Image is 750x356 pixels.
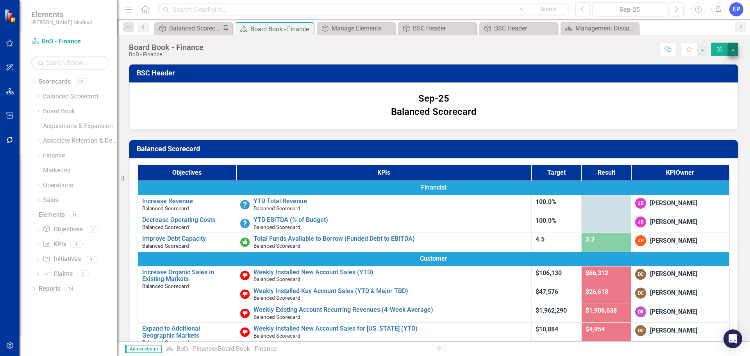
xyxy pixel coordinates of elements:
span: $1,906,638 [586,307,617,314]
span: Search [540,6,557,12]
div: 2 [77,271,89,277]
div: JB [635,216,646,227]
input: Search ClearPoint... [158,3,570,16]
span: 3.2 [586,236,595,243]
div: Manage Elements [332,23,393,33]
a: Manage Elements [319,23,393,33]
div: BSC Header [413,23,474,33]
a: Weekly Installed New Account Sales (YTD) [254,269,527,276]
td: Double-Click to Edit [138,181,729,195]
h3: BSC Header [137,69,733,77]
td: Double-Click to Edit Right Click for Context Menu [138,195,236,214]
a: Reports [39,284,61,293]
a: BoD - Finance [31,37,109,46]
div: 14 [64,286,77,292]
div: Management Discussion and Analysis [575,23,637,33]
h3: Balanced Scorecard [137,145,733,153]
span: $1,962,290 [536,307,567,314]
td: Double-Click to Edit [631,304,729,322]
td: Double-Click to Edit Right Click for Context Menu [236,285,531,304]
small: [PERSON_NAME] Medical [31,19,92,25]
a: Elements [39,211,65,220]
span: Elements [31,10,92,19]
img: No Information [240,200,250,209]
span: 100.0% [536,217,556,224]
a: Initiatives [43,255,80,264]
span: Balanced Scorecard [142,283,189,289]
a: Weekly Existing Account Recurring Revenues (4-Week Average) [254,306,527,313]
div: » [166,345,428,354]
div: DC [635,288,646,299]
td: Double-Click to Edit Right Click for Context Menu [138,214,236,233]
img: No Information [240,219,250,228]
span: Balanced Scorecard [142,243,189,249]
span: Balanced Scorecard [254,224,300,230]
span: Balanced Scorecard [142,224,189,230]
div: 1 [70,241,83,248]
span: Financial [142,183,725,192]
a: Claims [43,270,72,279]
img: On or Above Target [240,238,250,247]
button: EP [729,2,743,16]
div: DC [635,269,646,280]
a: KPIs [43,240,66,249]
div: DC [635,325,646,336]
span: Balanced Scorecard [254,314,300,320]
span: Customer [142,254,725,263]
a: Expand to Additional Geographic Markets [142,325,232,339]
div: BoD - Finance [129,52,204,57]
span: $4,954 [586,326,605,333]
td: Double-Click to Edit [631,195,729,214]
span: $66,312 [586,269,608,277]
img: Below Target [240,327,250,337]
td: Double-Click to Edit [631,285,729,304]
img: Below Target [240,309,250,318]
button: Search [529,4,568,15]
a: BSC Header [400,23,474,33]
img: Below Target [240,271,250,280]
div: [PERSON_NAME] [650,326,697,335]
td: Double-Click to Edit Right Click for Context Menu [236,195,531,214]
td: Double-Click to Edit Right Click for Context Menu [236,323,531,342]
strong: Balanced Scorecard [391,106,477,117]
div: 0 [85,256,97,263]
a: Board Book [43,107,117,116]
div: Board Book - Finance [129,43,204,52]
div: Open Intercom Messenger [723,329,742,348]
a: Weekly Installed Key Account Sales (YTD & Major TBD) [254,288,527,295]
span: Balanced Scorecard [254,333,300,339]
a: Objectives [43,225,82,234]
td: Double-Click to Edit [631,233,729,252]
span: $10,884 [536,326,558,333]
td: Double-Click to Edit [631,266,729,285]
a: Operations [43,181,117,190]
span: Administrator [125,345,162,353]
span: 4.5 [536,236,545,243]
a: Increase Organic Sales in Existing Markets [142,269,232,283]
div: 10 [69,211,81,218]
div: [PERSON_NAME] [650,218,697,227]
span: 100.0% [536,198,556,206]
td: Double-Click to Edit Right Click for Context Menu [236,214,531,233]
a: Increase Revenue [142,198,232,205]
a: YTD Total Revenue [254,198,527,205]
div: [PERSON_NAME] [650,199,697,208]
div: Board Book - Finance [218,345,277,352]
a: YTD EBITDA (% of Budget) [254,216,527,224]
div: JP [635,235,646,246]
div: Sep-25 [595,5,664,14]
a: Management Discussion and Analysis [562,23,637,33]
span: Balanced Scorecard [142,205,189,211]
td: Double-Click to Edit [138,252,729,266]
input: Search Below... [31,56,109,70]
td: Double-Click to Edit [631,214,729,233]
td: Double-Click to Edit Right Click for Context Menu [138,266,236,323]
div: [PERSON_NAME] [650,288,697,297]
span: Balanced Scorecard [254,243,300,249]
a: Finance [43,151,117,160]
strong: Sep-25 [418,93,449,104]
div: JB [635,198,646,209]
a: Decrease Operating Costs [142,216,232,224]
div: 61 [75,79,87,85]
div: [PERSON_NAME] [650,308,697,317]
